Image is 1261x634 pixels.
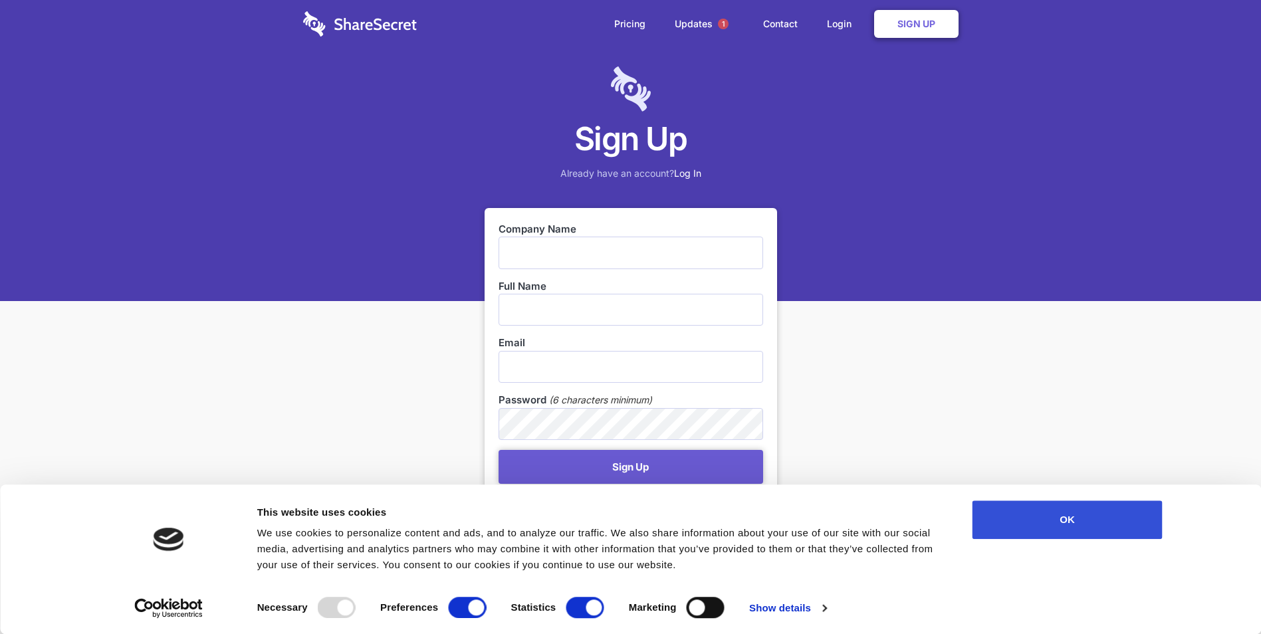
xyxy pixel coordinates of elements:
[110,598,227,618] a: Usercentrics Cookiebot - opens in a new window
[814,3,871,45] a: Login
[257,525,943,573] div: We use cookies to personalize content and ads, and to analyze our traffic. We also share informat...
[257,591,257,592] legend: Consent Selection
[749,598,826,618] a: Show details
[1195,568,1245,618] iframe: Drift Widget Chat Controller
[629,601,677,613] strong: Marketing
[499,450,763,484] button: Sign Up
[257,504,943,520] div: This website uses cookies
[499,222,763,237] label: Company Name
[511,601,556,613] strong: Statistics
[499,393,546,407] label: Password
[303,11,417,37] img: logo-wordmark-white-trans-d4663122ce5f474addd5e946df7df03e33cb6a1c49d2221995e7729f52c070b2.svg
[611,66,651,112] img: logo-lt-purple-60x68@2x-c671a683ea72a1d466fb5d642181eefbee81c4e10ba9aed56c8e1d7e762e8086.png
[718,19,729,29] span: 1
[601,3,659,45] a: Pricing
[499,336,763,350] label: Email
[380,601,438,613] strong: Preferences
[674,167,701,179] a: Log In
[874,10,959,38] a: Sign Up
[750,3,811,45] a: Contact
[154,528,184,551] img: logo
[549,393,652,407] em: (6 characters minimum)
[499,279,763,294] label: Full Name
[973,500,1163,539] button: OK
[257,601,308,613] strong: Necessary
